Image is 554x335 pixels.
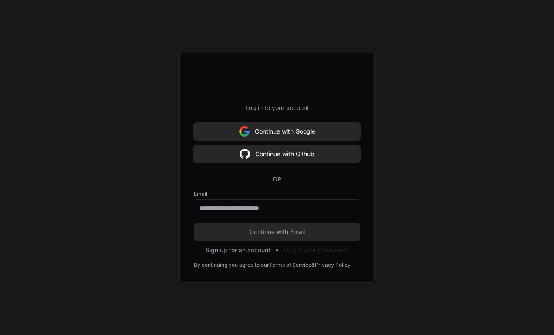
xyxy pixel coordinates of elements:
a: Privacy Policy. [315,261,351,268]
button: Forgot your password? [284,246,349,255]
img: Sign in with google [240,145,250,163]
button: Continue with Google [194,123,360,140]
a: Terms of Service [269,261,311,268]
label: Email [194,191,360,198]
img: Sign in with google [239,123,250,140]
button: Continue with Email [194,223,360,241]
button: Sign up for an account [206,246,270,255]
button: Continue with Github [194,145,360,163]
div: & [311,261,315,268]
span: Continue with Email [194,228,360,236]
p: Log in to your account [194,104,360,112]
span: OR [269,175,285,184]
div: By continuing you agree to our [194,261,269,268]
